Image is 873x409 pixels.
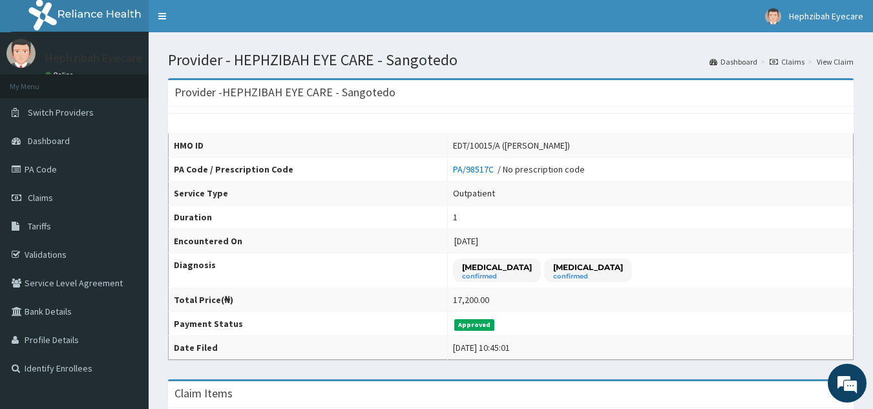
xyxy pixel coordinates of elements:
[453,341,510,354] div: [DATE] 10:45:01
[45,70,76,79] a: Online
[169,253,448,288] th: Diagnosis
[169,182,448,205] th: Service Type
[169,134,448,158] th: HMO ID
[28,192,53,204] span: Claims
[553,273,623,280] small: confirmed
[174,87,395,98] h3: Provider - HEPHZIBAH EYE CARE - Sangotedo
[789,10,863,22] span: Hephzibah Eyecare
[462,262,532,273] p: [MEDICAL_DATA]
[462,273,532,280] small: confirmed
[710,56,757,67] a: Dashboard
[765,8,781,25] img: User Image
[169,288,448,312] th: Total Price(₦)
[453,293,489,306] div: 17,200.00
[453,187,495,200] div: Outpatient
[453,211,458,224] div: 1
[174,388,233,399] h3: Claim Items
[770,56,805,67] a: Claims
[28,220,51,232] span: Tariffs
[169,336,448,360] th: Date Filed
[553,262,623,273] p: [MEDICAL_DATA]
[453,163,498,175] a: PA/98517C
[28,107,94,118] span: Switch Providers
[169,229,448,253] th: Encountered On
[169,312,448,336] th: Payment Status
[453,139,570,152] div: EDT/10015/A ([PERSON_NAME])
[168,52,854,68] h1: Provider - HEPHZIBAH EYE CARE - Sangotedo
[45,52,142,64] p: Hephzibah Eyecare
[817,56,854,67] a: View Claim
[454,319,495,331] span: Approved
[169,205,448,229] th: Duration
[28,135,70,147] span: Dashboard
[6,39,36,68] img: User Image
[169,158,448,182] th: PA Code / Prescription Code
[453,163,585,176] div: / No prescription code
[454,235,478,247] span: [DATE]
